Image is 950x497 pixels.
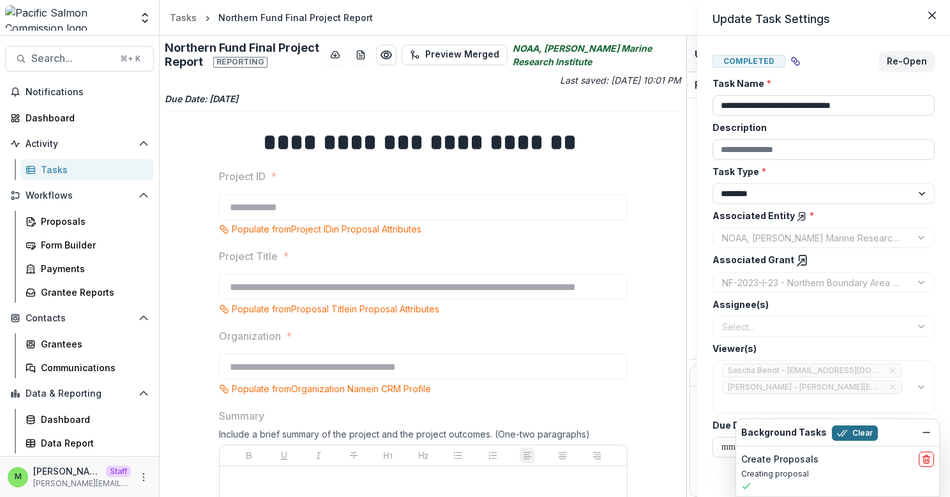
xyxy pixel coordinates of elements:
p: Creating proposal [741,468,934,480]
button: Close [922,5,942,26]
h2: Background Tasks [741,427,827,438]
label: Task Name [712,77,927,90]
button: Dismiss [919,425,934,440]
span: Completed [712,55,785,68]
h2: Create Proposals [741,454,818,465]
label: Description [712,121,927,134]
button: View dependent tasks [785,51,806,72]
button: Re-Open [879,51,935,72]
label: Associated Grant [712,253,927,267]
label: Associated Entity [712,209,927,222]
button: Clear [832,425,878,441]
label: Viewer(s) [712,342,927,355]
button: delete [919,452,934,467]
label: Due Date [712,418,927,432]
label: Assignee(s) [712,298,927,311]
label: Task Type [712,165,927,178]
